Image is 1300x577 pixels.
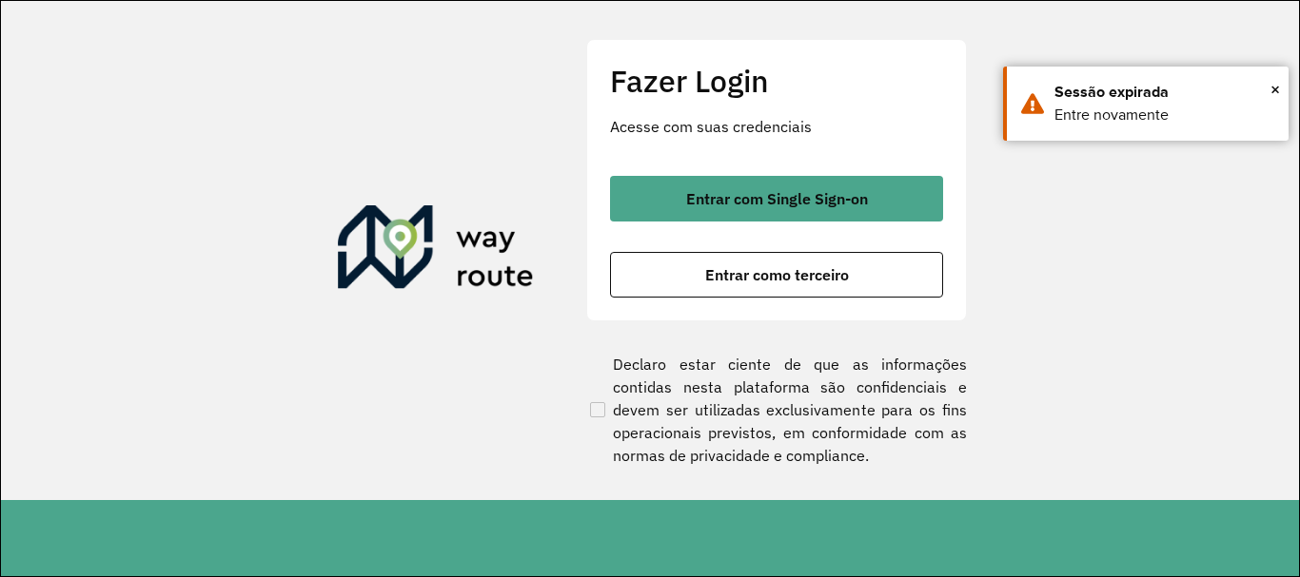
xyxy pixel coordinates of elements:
span: Entrar com Single Sign-on [686,191,868,206]
p: Acesse com suas credenciais [610,115,943,138]
button: Close [1270,75,1280,104]
span: × [1270,75,1280,104]
button: button [610,176,943,221]
img: Roteirizador AmbevTech [338,205,534,297]
label: Declaro estar ciente de que as informações contidas nesta plataforma são confidenciais e devem se... [586,353,967,467]
div: Entre novamente [1054,104,1274,126]
div: Sessão expirada [1054,81,1274,104]
h2: Fazer Login [610,63,943,99]
span: Entrar como terceiro [705,267,849,282]
button: button [610,252,943,298]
